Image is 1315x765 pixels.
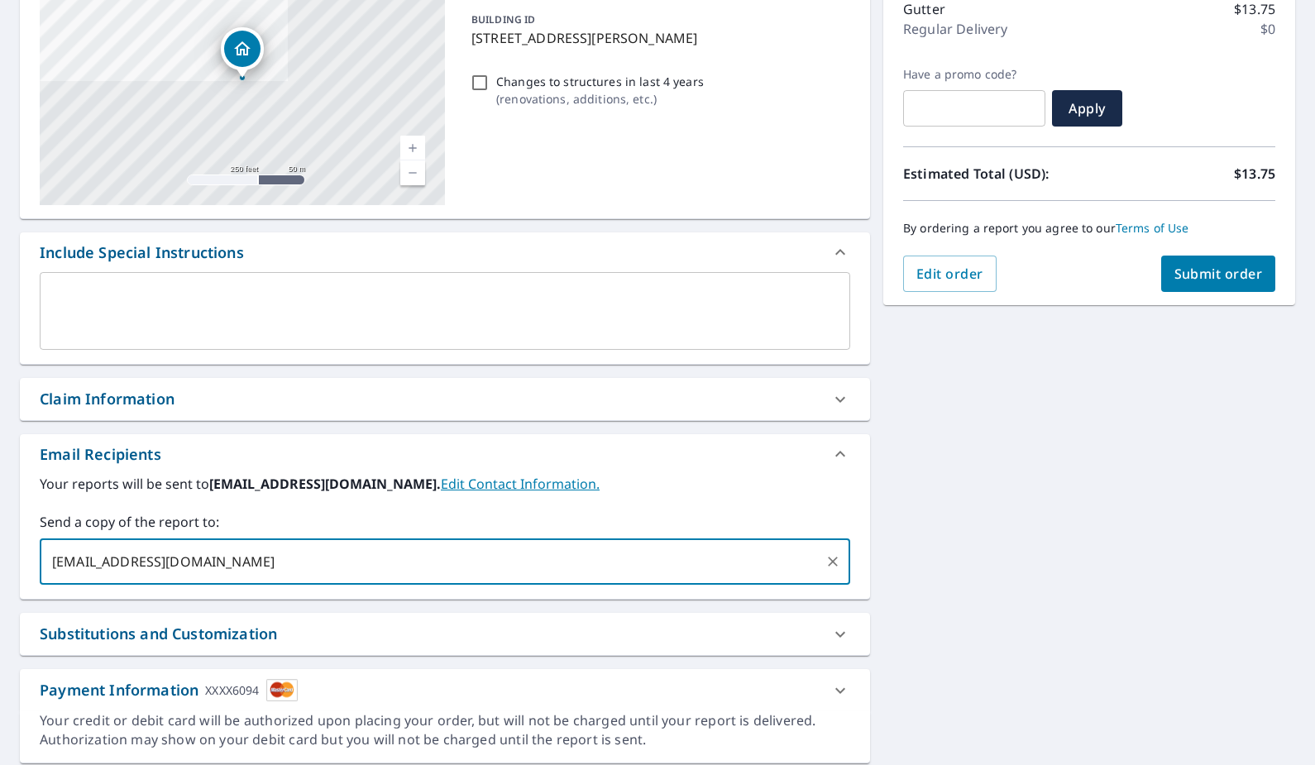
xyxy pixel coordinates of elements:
[1260,19,1275,39] p: $0
[400,136,425,160] a: Current Level 17, Zoom In
[400,160,425,185] a: Current Level 17, Zoom Out
[903,221,1275,236] p: By ordering a report you agree to our
[1174,265,1263,283] span: Submit order
[471,12,535,26] p: BUILDING ID
[40,241,244,264] div: Include Special Instructions
[471,28,844,48] p: [STREET_ADDRESS][PERSON_NAME]
[903,256,997,292] button: Edit order
[496,90,704,108] p: ( renovations, additions, etc. )
[1065,99,1109,117] span: Apply
[40,623,277,645] div: Substitutions and Customization
[1161,256,1276,292] button: Submit order
[20,232,870,272] div: Include Special Instructions
[40,711,850,749] div: Your credit or debit card will be authorized upon placing your order, but will not be charged unt...
[903,67,1045,82] label: Have a promo code?
[20,613,870,655] div: Substitutions and Customization
[916,265,983,283] span: Edit order
[20,434,870,474] div: Email Recipients
[20,669,870,711] div: Payment InformationXXXX6094cardImage
[205,679,259,701] div: XXXX6094
[1052,90,1122,127] button: Apply
[209,475,441,493] b: [EMAIL_ADDRESS][DOMAIN_NAME].
[40,474,850,494] label: Your reports will be sent to
[903,164,1089,184] p: Estimated Total (USD):
[1116,220,1189,236] a: Terms of Use
[441,475,600,493] a: EditContactInfo
[1234,164,1275,184] p: $13.75
[20,378,870,420] div: Claim Information
[40,388,175,410] div: Claim Information
[821,550,844,573] button: Clear
[496,73,704,90] p: Changes to structures in last 4 years
[40,679,298,701] div: Payment Information
[40,443,161,466] div: Email Recipients
[40,512,850,532] label: Send a copy of the report to:
[266,679,298,701] img: cardImage
[903,19,1007,39] p: Regular Delivery
[221,27,264,79] div: Dropped pin, building 1, Residential property, 12506 Cooper St Papillion, NE 68046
